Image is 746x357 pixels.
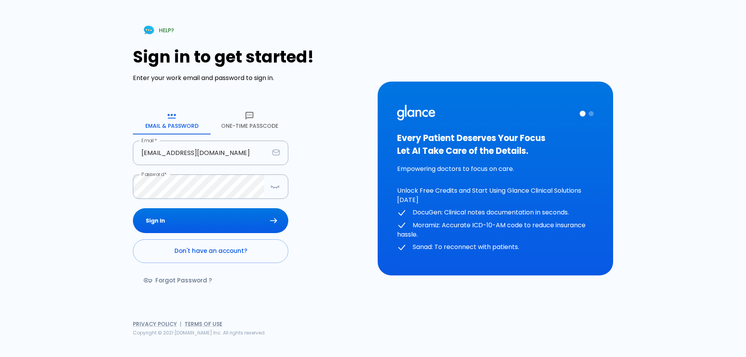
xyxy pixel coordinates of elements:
a: Terms of Use [185,320,222,328]
button: Sign In [133,208,288,233]
p: Enter your work email and password to sign in. [133,73,368,83]
p: Moramiz: Accurate ICD-10-AM code to reduce insurance hassle. [397,221,594,240]
p: DocuGen: Clinical notes documentation in seconds. [397,208,594,218]
h1: Sign in to get started! [133,47,368,66]
button: One-Time Passcode [211,106,288,134]
a: Forgot Password ? [133,269,224,292]
button: Email & Password [133,106,211,134]
a: Don't have an account? [133,239,288,263]
span: | [180,320,181,328]
span: Copyright © 2021 [DOMAIN_NAME] Inc. All rights reserved. [133,329,266,336]
a: HELP? [133,20,183,40]
p: Unlock Free Credits and Start Using Glance Clinical Solutions [DATE] [397,186,594,205]
a: Privacy Policy [133,320,177,328]
input: dr.ahmed@clinic.com [133,141,269,165]
label: Email [141,137,157,144]
img: Chat Support [142,23,156,37]
h3: Every Patient Deserves Your Focus Let AI Take Care of the Details. [397,132,594,157]
label: Password [141,171,167,178]
p: Sanad: To reconnect with patients. [397,242,594,252]
p: Empowering doctors to focus on care. [397,164,594,174]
